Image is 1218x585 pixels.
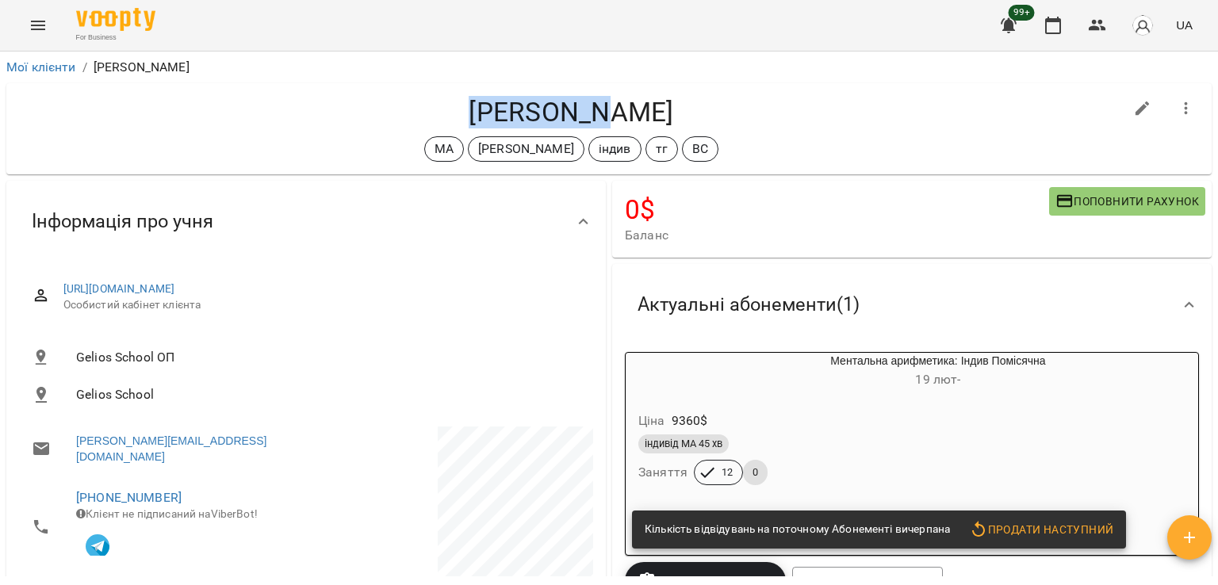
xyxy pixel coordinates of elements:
div: Ментальна арифметика: Індив Помісячна [626,353,702,391]
button: Ментальна арифметика: Індив Помісячна19 лют- Ціна9360$індивід МА 45 хвЗаняття120 [626,353,1174,504]
div: ВС [682,136,718,162]
span: 19 лют - [915,372,960,387]
h6: Ціна [638,410,665,432]
p: тг [656,140,668,159]
div: індив [588,136,642,162]
a: [PHONE_NUMBER] [76,490,182,505]
a: [PERSON_NAME][EMAIL_ADDRESS][DOMAIN_NAME] [76,433,290,465]
div: МА [424,136,464,162]
p: [PERSON_NAME] [94,58,190,77]
span: Баланс [625,226,1049,245]
h4: 0 $ [625,193,1049,226]
span: Клієнт не підписаний на ViberBot! [76,507,258,520]
span: Поповнити рахунок [1055,192,1199,211]
span: Особистий кабінет клієнта [63,297,580,313]
span: Gelios School ОП [76,348,580,367]
div: [PERSON_NAME] [468,136,584,162]
p: [PERSON_NAME] [478,140,574,159]
div: Ментальна арифметика: Індив Помісячна [702,353,1174,391]
p: ВС [692,140,708,159]
a: Мої клієнти [6,59,76,75]
span: Gelios School [76,385,580,404]
button: Клієнт підписаний на VooptyBot [76,522,119,565]
button: Продати наступний [963,515,1120,544]
a: [URL][DOMAIN_NAME] [63,282,175,295]
img: Voopty Logo [76,8,155,31]
button: Поповнити рахунок [1049,187,1205,216]
li: / [82,58,87,77]
span: 99+ [1009,5,1035,21]
div: Актуальні абонементи(1) [612,264,1212,346]
div: Кількість відвідувань на поточному Абонементі вичерпана [645,515,950,544]
span: 0 [743,465,768,480]
p: 9360 $ [672,411,708,430]
span: Продати наступний [969,520,1113,539]
span: UA [1176,17,1193,33]
h4: [PERSON_NAME] [19,96,1124,128]
button: UA [1170,10,1199,40]
img: Telegram [86,534,109,558]
button: Menu [19,6,57,44]
span: індивід МА 45 хв [638,437,729,451]
div: тг [645,136,678,162]
img: avatar_s.png [1132,14,1154,36]
span: For Business [76,32,155,43]
p: індив [599,140,631,159]
div: Інформація про учня [6,181,606,262]
nav: breadcrumb [6,58,1212,77]
h6: Заняття [638,461,688,484]
span: Актуальні абонементи ( 1 ) [638,292,860,317]
span: Інформація про учня [32,209,213,234]
p: МА [435,140,454,159]
span: 12 [712,465,742,480]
